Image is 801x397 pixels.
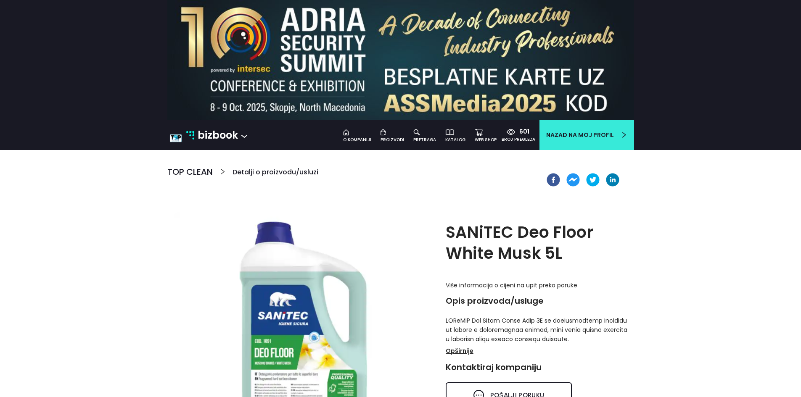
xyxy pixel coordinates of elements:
[445,137,465,143] div: katalog
[475,128,483,137] span: shopping-cart
[213,167,233,187] span: right
[167,167,213,177] h5: TOP CLEAN
[475,137,497,143] div: web shop
[539,120,634,150] a: Nazad na moj profilright
[547,173,560,187] button: facebook
[446,296,628,306] h4: Opis proizvoda/usluge
[606,173,619,187] button: linkedin
[186,131,195,139] img: bizbook
[446,222,628,264] h2: SANiTEC Deo Floor White Musk 5L
[446,345,473,356] p: Opširnije
[167,167,213,187] a: TOP CLEAN
[343,137,371,143] div: o kompaniji
[441,127,471,143] a: katalog
[471,127,502,143] a: web shop
[339,127,376,143] a: o kompaniji
[413,137,436,143] div: pretraga
[502,136,535,143] div: broj pregleda
[186,127,238,143] a: bizbook
[566,173,580,187] button: facebookmessenger
[198,127,238,143] p: bizbook
[446,281,628,290] p: Više informacija o cijeni na upit preko poruke
[381,137,404,143] div: Proizvodi
[446,362,628,372] h4: Kontaktiraj kompaniju
[376,127,409,143] a: Proizvodi
[515,127,529,136] div: 601
[233,167,318,183] h6: Detalji o proizvodu/usluzi
[586,173,600,187] button: twitter
[614,131,627,138] span: right
[169,132,182,145] img: new
[409,127,441,143] a: pretraga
